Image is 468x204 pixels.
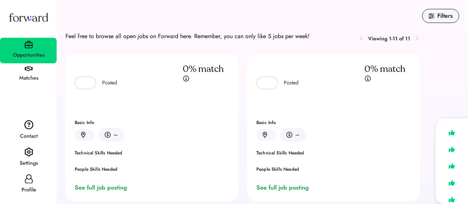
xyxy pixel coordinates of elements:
[75,120,229,125] div: Basic Info
[1,74,57,83] div: Matches
[286,131,292,138] img: money.svg
[24,147,33,157] img: settings.svg
[81,132,85,138] img: location.svg
[75,183,130,192] div: See full job posting
[256,183,312,192] div: See full job posting
[1,51,57,60] div: Opportunities
[295,130,300,139] div: –
[447,177,457,188] img: like.svg
[263,132,267,138] img: location.svg
[447,144,457,155] img: like.svg
[364,63,405,75] div: 0% match
[261,78,270,87] img: yH5BAEAAAAALAAAAAABAAEAAAIBRAA7
[24,120,33,130] img: contact.svg
[284,79,299,87] div: Posted
[105,131,111,138] img: money.svg
[256,120,411,125] div: Basic Info
[75,151,229,155] div: Technical Skills Needed
[447,127,457,138] img: like.svg
[1,132,57,141] div: Contact
[25,41,33,49] img: briefcase.svg
[364,75,371,82] img: info.svg
[102,79,117,87] div: Posted
[256,167,411,171] div: People Skills Needed
[256,151,411,155] div: Technical Skills Needed
[75,167,229,171] div: People Skills Needed
[25,66,33,71] img: handshake.svg
[114,130,118,139] div: –
[7,6,50,29] img: Forward logo
[1,159,57,168] div: Settings
[80,78,88,87] img: yH5BAEAAAAALAAAAAABAAEAAAIBRAA7
[183,75,189,82] img: info.svg
[437,11,453,20] div: Filters
[65,32,310,41] div: Feel free to browse all open jobs on Forward here. Remember, you can only like 5 jobs per week!
[428,13,434,19] img: filters.svg
[1,185,57,194] div: Profile
[368,35,410,43] div: Viewing 1-11 of 11
[447,161,457,171] img: like.svg
[183,63,224,75] div: 0% match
